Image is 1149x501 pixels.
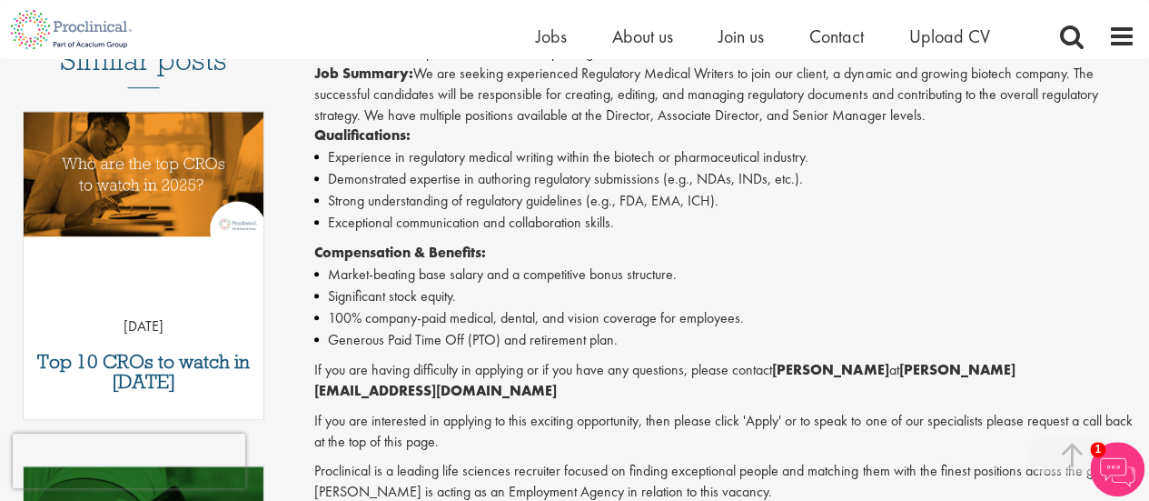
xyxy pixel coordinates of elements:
a: Jobs [536,25,567,48]
a: Top 10 CROs to watch in [DATE] [33,352,254,392]
iframe: reCAPTCHA [13,434,245,488]
strong: Job Summary: [314,64,413,83]
strong: Compensation & Benefits: [314,243,486,262]
a: Link to a post [24,112,263,273]
a: About us [612,25,673,48]
div: 100% company-paid medical, dental, and vision coverage for employees. [328,307,1135,329]
a: Contact [809,25,864,48]
strong: [PERSON_NAME][EMAIL_ADDRESS][DOMAIN_NAME] [314,360,1015,400]
p: If you are interested in applying to this exciting opportunity, then please click 'Apply' or to s... [314,411,1135,453]
img: Chatbot [1090,442,1144,496]
a: Upload CV [909,25,990,48]
div: Demonstrated expertise in authoring regulatory submissions (e.g., NDAs, INDs, etc.). [328,168,1135,190]
span: 1 [1090,442,1105,457]
strong: Qualifications: [314,125,411,145]
div: We are seeking experienced Regulatory Medical Writers to join our client, a dynamic and growing b... [314,64,1135,126]
p: [DATE] [24,316,263,337]
div: Exceptional communication and collaboration skills. [328,212,1135,234]
div: Significant stock equity. [328,286,1135,307]
div: Experience in regulatory medical writing within the biotech or pharmaceutical industry. [328,146,1135,168]
div: Generous Paid Time Off (PTO) and retirement plan. [328,329,1135,351]
div: Market-beating base salary and a competitive bonus structure. [328,264,1135,286]
div: Strong understanding of regulatory guidelines (e.g., FDA, EMA, ICH). [328,190,1135,212]
a: Join us [718,25,764,48]
img: Top 10 CROs 2025 | Proclinical [24,112,263,236]
p: If you are having difficulty in applying or if you have any questions, please contact at [314,360,1135,402]
h3: Similar posts [60,45,227,88]
strong: [PERSON_NAME] [772,360,888,379]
